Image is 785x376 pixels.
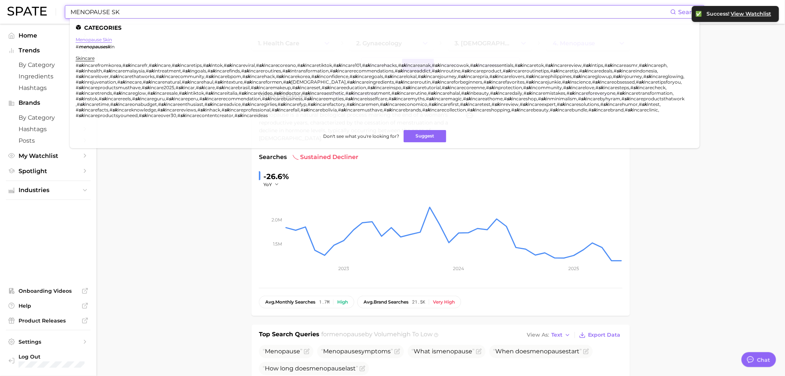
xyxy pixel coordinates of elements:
[579,68,582,74] span: #
[581,74,612,79] span: incareglowup
[223,79,243,85] span: intexture
[19,152,78,159] span: My Watchlist
[219,85,224,90] em: sk
[395,68,398,74] span: #
[7,7,47,16] img: SPATE
[613,74,616,79] span: #
[244,79,247,85] span: #
[470,62,473,68] span: #
[489,85,495,90] em: sk
[157,62,171,68] span: incare
[571,79,591,85] span: inscience
[293,154,299,160] img: sustained decliner
[259,62,264,68] em: sk
[19,114,78,121] span: by Category
[208,74,214,79] em: sk
[432,79,435,85] span: #
[118,74,155,79] span: incarethatworks
[613,62,638,68] span: incareasmr
[435,79,440,85] em: sk
[6,185,91,196] button: Industries
[636,79,639,85] span: #
[279,74,284,79] em: sk
[265,299,275,305] abbr: average
[364,299,408,305] span: brand searches
[551,68,554,74] span: #
[404,130,446,142] button: Suggest
[529,79,534,85] em: sk
[227,62,232,68] em: sk
[19,126,78,133] span: Hashtags
[588,68,613,74] span: incaredeals
[511,68,549,74] span: incareroutinetips
[421,74,426,79] em: sk
[76,37,112,42] a: menopause skin
[614,68,617,74] span: #
[642,62,647,68] em: sk
[172,62,175,68] span: #
[76,74,79,79] span: #
[322,85,325,90] span: #
[432,62,435,68] span: #
[149,68,154,74] em: sk
[442,85,445,90] span: #
[295,85,300,90] em: sk
[388,74,393,79] em: sk
[484,79,487,85] span: #
[76,62,685,118] div: , , , , , , , , , , , , , , , , , , , , , , , , , , , , , , , , , , , , , , , , , , , , , , , , ,...
[325,85,330,90] em: sk
[122,62,125,68] span: #
[461,74,466,79] em: sk
[465,68,470,74] em: sk
[450,85,485,90] span: incarecoreenne
[146,68,149,74] span: #
[406,85,411,90] em: sk
[113,74,118,79] em: sk
[696,10,703,17] div: ✅
[216,85,219,90] span: #
[276,74,279,79] span: #
[487,79,492,85] em: sk
[159,74,164,79] em: sk
[264,62,296,68] span: incarecoreano
[315,74,320,79] em: sk
[371,62,397,68] span: incarehacks
[185,79,190,85] em: sk
[19,288,78,294] span: Onboarding Videos
[353,74,358,79] em: sk
[319,299,329,305] span: 1.7m
[196,85,199,90] span: #
[365,62,371,68] em: sk
[110,74,113,79] span: #
[292,79,346,85] span: [DEMOGRAPHIC_DATA]
[247,79,252,85] em: sk
[19,302,78,309] span: Help
[70,6,670,18] input: Search here for a brand, industry, or ingredient
[466,74,489,79] span: incarepria
[211,62,223,68] span: intok
[103,68,106,74] span: #
[180,62,202,68] span: incaretips
[207,68,210,74] span: #
[652,74,684,79] span: incareglowing
[398,62,401,68] span: #
[19,47,78,54] span: Trends
[551,333,562,337] span: Text
[462,68,465,74] span: #
[6,59,91,71] a: by Category
[357,296,461,308] button: avg.brand searches21.5kVery high
[359,366,365,372] button: Flag as miscategorized or irrelevant
[283,68,286,74] span: #
[337,299,348,305] div: High
[19,73,78,80] span: Ingredients
[523,62,544,68] span: incaretok
[403,68,431,74] span: incareaddict
[435,62,440,68] em: sk
[152,62,157,68] em: sk
[111,44,115,49] span: in
[591,62,604,68] span: intips
[199,85,204,90] em: sk
[106,68,111,74] em: sk
[470,68,502,74] span: incareproduct
[6,71,91,82] a: Ingredients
